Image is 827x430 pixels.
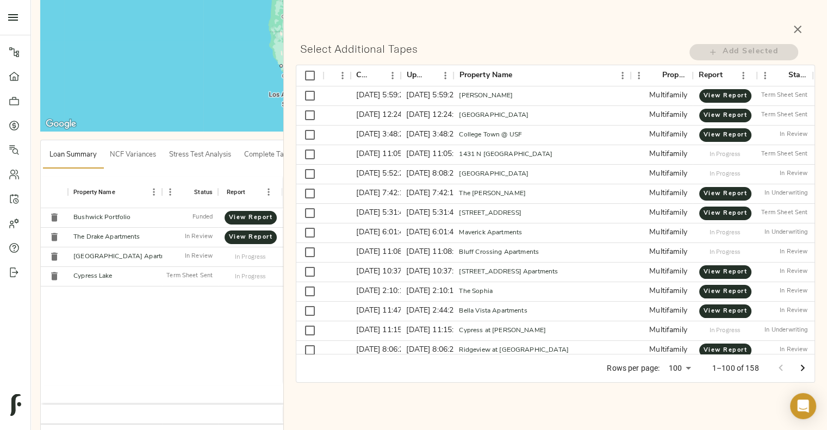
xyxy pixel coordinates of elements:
h3: Select Additional Tapes [300,42,681,55]
a: View Report [699,128,751,142]
div: [DATE] 5:31:47 pm [401,204,453,223]
div: [DATE] 12:24:46 pm [351,106,401,126]
div: [DATE] 3:48:21 pm [401,126,453,145]
button: Sort [115,184,130,200]
span: View Report [710,267,741,277]
span: Stress Test Analysis [169,149,231,161]
a: The [PERSON_NAME] [459,190,526,197]
span: View Report [710,345,741,356]
p: In Progress [710,150,741,159]
div: Property Name [73,176,115,208]
div: [DATE] 7:42:14 am [401,184,453,204]
button: Menu [757,67,773,84]
a: Bluff Crossing Apartments [459,249,539,255]
a: Open this area in Google Maps (opens a new window) [43,117,79,131]
div: Property Type [631,65,693,86]
a: View Report [699,187,751,201]
div: Multifamily [649,149,687,160]
img: Google [43,117,79,131]
div: [DATE] 8:08:25 pm [401,165,453,184]
a: [PERSON_NAME] [459,92,513,99]
a: View Report [699,344,751,357]
p: In Underwriting [764,326,807,335]
a: [GEOGRAPHIC_DATA] Apartments [73,253,179,260]
button: Menu [631,67,647,84]
p: In Review [780,267,807,277]
div: [DATE] 11:08:13 am [351,243,401,263]
div: Multifamily [649,169,687,179]
div: Multifamily [649,247,687,258]
button: Delete [46,209,63,226]
div: Report [698,65,723,86]
div: Status [162,176,218,208]
div: Property Name [68,176,162,208]
div: 100 [664,360,694,376]
a: Cypress at [PERSON_NAME] [459,327,546,334]
div: [DATE] 5:59:20 pm [401,86,453,106]
div: [DATE] 6:01:42 pm [401,223,453,243]
a: [GEOGRAPHIC_DATA] [459,171,528,177]
div: [DATE] 2:10:18 pm [401,282,453,302]
p: Term Sheet Sent [761,150,807,159]
div: [DATE] 2:44:28 pm [401,302,453,321]
button: Sort [647,68,662,83]
div: Multifamily [649,129,687,140]
p: Term Sheet Sent [761,91,807,101]
button: Menu [384,67,401,84]
button: Menu [282,184,299,200]
a: [STREET_ADDRESS] [459,210,521,216]
p: In Review [780,248,807,257]
span: View Report [235,213,266,223]
p: In Review [185,252,213,261]
div: Status [788,65,808,86]
span: View Report [710,306,741,316]
a: [STREET_ADDRESS] Apartments [459,269,558,275]
a: Cypress Lake [73,273,112,279]
button: Menu [146,184,162,200]
div: Report [693,65,757,86]
button: Delete [46,248,63,265]
div: Report [227,176,245,208]
p: In Underwriting [764,189,807,198]
div: Multifamily [649,345,687,356]
div: Status [757,65,813,86]
div: Property Type [662,65,687,86]
div: [DATE] 3:48:21 pm [351,126,401,145]
p: In Review [780,170,807,179]
div: [DATE] 11:05:25 am [401,145,453,165]
span: View Report [710,286,741,297]
div: [DATE] 7:42:14 am [351,184,401,204]
div: Multifamily [649,208,687,219]
a: View Report [699,265,751,279]
a: View Report [699,304,751,318]
p: In Review [780,307,807,316]
a: College Town @ USF [459,132,522,138]
div: [DATE] 2:10:18 pm [351,282,401,302]
a: The Sophia [459,288,493,295]
span: View Report [710,110,741,121]
span: View Report [710,189,741,199]
div: Open Intercom Messenger [790,393,816,419]
p: In Review [780,287,807,296]
p: In Review [185,233,213,242]
div: [DATE] 11:08:13 am [401,243,453,263]
button: Menu [162,184,178,200]
div: Multifamily [649,227,687,238]
div: [DATE] 11:05:25 am [351,145,401,165]
div: Multifamily [649,110,687,121]
button: Menu [260,184,277,200]
button: Delete [46,229,63,245]
div: Property Type [282,176,332,208]
div: Property Name [459,65,512,86]
p: In Progress [710,228,741,237]
p: Term Sheet Sent [761,209,807,218]
button: Menu [735,67,751,84]
div: Multifamily [649,90,687,101]
button: Menu [614,67,631,84]
div: Updated At [401,65,453,86]
div: [DATE] 5:31:47 pm [351,204,401,223]
div: [DATE] 5:59:20 pm [351,86,401,106]
a: [GEOGRAPHIC_DATA] [459,112,528,119]
div: Report [218,176,282,208]
div: Created At [351,65,401,86]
